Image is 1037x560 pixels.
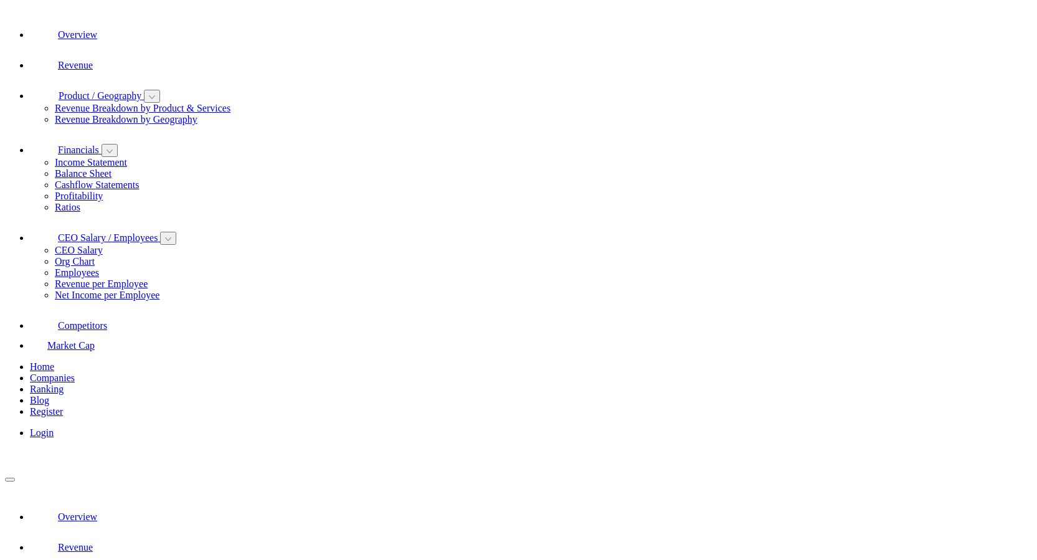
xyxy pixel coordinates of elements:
[55,114,197,125] a: Revenue Breakdown by Geography
[55,202,80,212] a: Ratios
[55,245,103,255] a: CEO Salary
[160,232,176,245] button: open menu
[58,511,97,522] span: Overview
[102,144,118,157] button: open menu
[30,90,144,101] a: Company Product/Geography
[59,90,141,101] span: Product / Geography
[55,179,140,190] a: Cashflow Statements
[5,478,15,482] button: open menu
[30,361,54,372] a: Home
[30,427,54,438] a: Login
[55,157,127,168] a: Income Statement
[30,384,64,394] a: Ranking
[58,232,158,243] span: CEO Salary / Employees
[30,395,49,406] a: Blog
[30,60,93,70] a: Company Revenue
[30,29,97,40] a: Company Overview
[27,460,97,470] span: Submit Feedback
[30,320,107,331] a: Company Competitors
[55,290,159,300] a: Net Income per Employee
[55,267,99,278] a: Employees
[30,340,95,351] a: Company Market Cap
[5,460,97,470] a: Submit Feedback
[30,145,102,155] a: Company Financials
[47,340,95,351] span: Market Cap
[30,406,63,417] a: Register
[55,191,103,201] a: Profitability
[30,232,160,243] a: Company Employees
[30,511,97,522] a: Company Overview
[58,60,93,70] span: Revenue
[55,103,230,113] a: Revenue Breakdown by Product & Services
[30,373,75,383] a: Companies
[58,542,93,553] span: Revenue
[55,278,148,289] a: Revenue per Employee
[144,90,160,103] button: open menu
[58,29,97,40] span: Overview
[58,320,107,331] span: Competitors
[58,145,99,155] span: Financials
[55,168,111,179] a: Balance Sheet
[30,542,93,553] a: Company Revenue
[55,256,95,267] a: Org Chart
